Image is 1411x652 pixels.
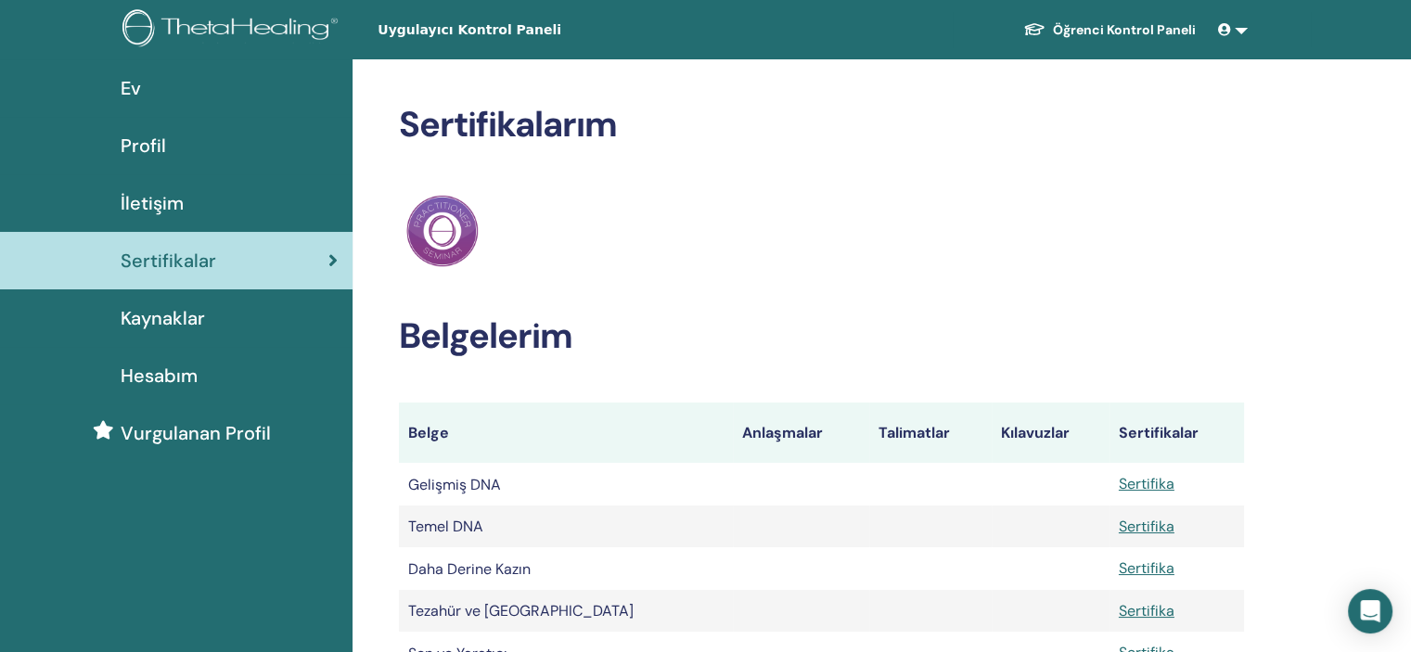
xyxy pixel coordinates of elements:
[121,306,205,330] font: Kaynaklar
[121,76,141,100] font: Ev
[408,517,483,536] font: Temel DNA
[1023,21,1045,37] img: graduation-cap-white.svg
[121,364,198,388] font: Hesabım
[742,423,823,442] font: Anlaşmalar
[399,101,617,147] font: Sertifikalarım
[121,134,166,158] font: Profil
[408,423,449,442] font: Belge
[406,195,479,267] img: Uygulayıcı
[1053,21,1196,38] font: Öğrenci Kontrol Paneli
[378,22,561,37] font: Uygulayıcı Kontrol Paneli
[1119,423,1199,442] font: Sertifikalar
[1001,423,1070,442] font: Kılavuzlar
[1119,474,1174,493] a: Sertifika
[1008,12,1211,47] a: Öğrenci Kontrol Paneli
[879,423,950,442] font: Talimatlar
[1348,589,1392,633] div: Open Intercom Messenger
[1119,558,1174,578] a: Sertifika
[122,9,344,51] img: logo.png
[121,421,271,445] font: Vurgulanan Profil
[121,191,184,215] font: İletişim
[121,249,216,273] font: Sertifikalar
[408,559,531,579] font: Daha Derine Kazın
[1119,517,1174,536] a: Sertifika
[408,601,634,620] font: Tezahür ve [GEOGRAPHIC_DATA]
[399,313,572,359] font: Belgelerim
[1119,601,1174,620] a: Sertifika
[408,475,501,494] font: Gelişmiş DNA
